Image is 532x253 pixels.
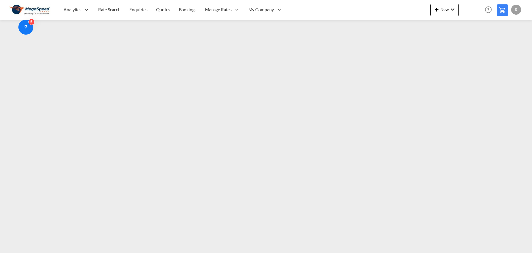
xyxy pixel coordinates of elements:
span: Rate Search [98,7,121,12]
md-icon: icon-plus 400-fg [433,6,440,13]
div: R [511,5,521,15]
span: Analytics [64,7,81,13]
button: icon-plus 400-fgNewicon-chevron-down [430,4,459,16]
span: Quotes [156,7,170,12]
span: Bookings [179,7,196,12]
span: My Company [248,7,274,13]
div: Help [483,4,497,16]
span: Enquiries [129,7,147,12]
img: ad002ba0aea611eda5429768204679d3.JPG [9,3,51,17]
span: New [433,7,456,12]
span: Help [483,4,494,15]
span: Manage Rates [205,7,232,13]
md-icon: icon-chevron-down [449,6,456,13]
